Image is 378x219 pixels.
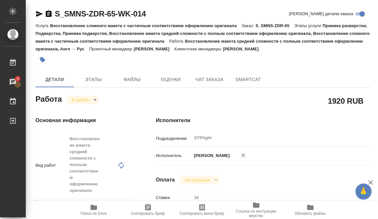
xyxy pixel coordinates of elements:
[35,93,62,104] h2: Работа
[175,201,229,219] button: Скопировать мини-бриф
[35,23,50,28] p: Услуга
[169,39,185,44] p: Работа
[192,193,353,202] input: Пустое поле
[156,176,175,184] h4: Оплата
[117,76,148,84] span: Файлы
[45,10,53,18] button: Скопировать ссылку
[183,177,212,183] button: Не оплачена
[233,76,264,84] span: SmartCat
[328,95,363,106] h2: 1920 RUB
[289,11,353,17] span: [PERSON_NAME] детали заказа
[156,194,192,201] p: Ставка
[180,211,224,216] span: Скопировать мини-бриф
[67,96,99,104] div: В работе
[294,23,323,28] p: Этапы услуги
[35,53,50,67] button: Добавить тэг
[67,201,121,219] button: Папка на Drive
[35,23,370,44] p: Приемка разверстки, Подверстка, Приемка подверстки, Восстановление макета средней сложности с пол...
[55,9,146,18] a: S_SMNS-ZDR-65-WK-014
[283,201,337,219] button: Обновить файлы
[121,201,175,219] button: Скопировать бриф
[35,117,130,124] h4: Основная информация
[355,183,372,200] button: 🙏
[180,176,219,184] div: В работе
[78,76,109,84] span: Этапы
[89,47,134,51] p: Проектный менеджер
[174,47,223,51] p: Клиентские менеджеры
[194,76,225,84] span: Чат заказа
[256,23,294,28] p: S_SMNS-ZDR-65
[81,211,107,216] span: Папка на Drive
[156,152,192,159] p: Исполнитель
[358,185,369,198] span: 🙏
[156,135,192,142] p: Подразделение
[229,201,283,219] button: Ссылка на инструкции верстки
[35,39,363,51] p: Восстановление макета средней сложности с полным соответствием оформлению оригинала, Англ → Рус
[155,76,186,84] span: Оценки
[35,10,43,18] button: Скопировать ссылку для ЯМессенджера
[233,209,279,218] span: Ссылка на инструкции верстки
[236,148,250,162] button: Удалить исполнителя
[223,47,264,51] p: [PERSON_NAME]
[35,162,67,169] p: Вид работ
[13,76,23,82] span: 3
[242,23,256,28] p: Заказ:
[192,152,230,159] p: [PERSON_NAME]
[131,211,165,216] span: Скопировать бриф
[156,117,371,124] h4: Исполнители
[134,47,174,51] p: [PERSON_NAME]
[35,199,67,212] p: Направление перевода
[70,97,91,103] button: В работе
[39,76,70,84] span: Детали
[2,74,24,90] a: 3
[50,23,241,28] p: Восстановление сложного макета с частичным соответствием оформлению оригинала
[295,211,326,216] span: Обновить файлы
